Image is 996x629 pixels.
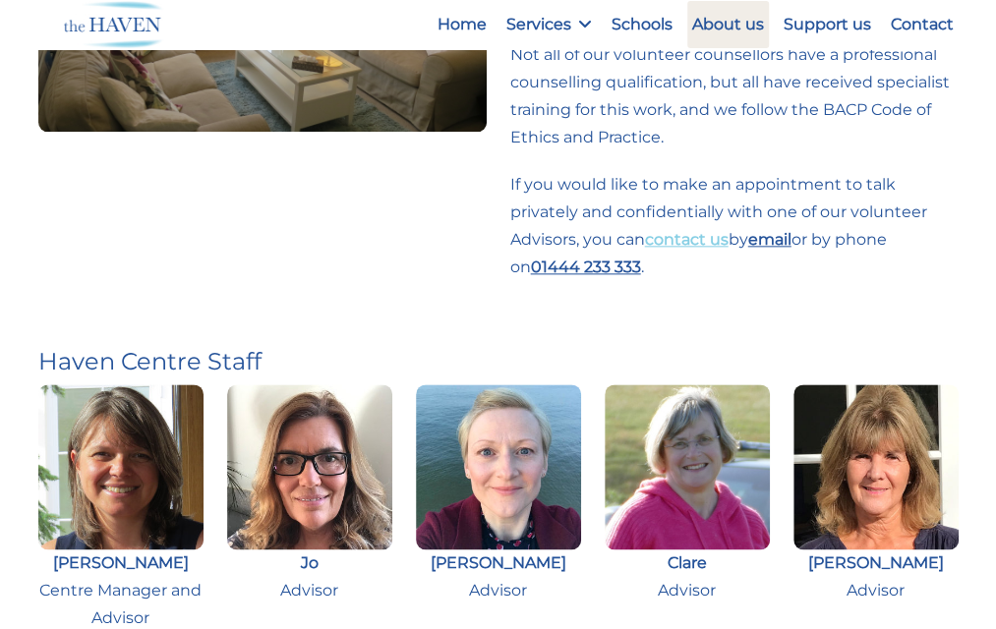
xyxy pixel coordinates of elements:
[501,1,597,48] a: Services
[668,553,707,572] strong: Clare
[38,348,959,376] h3: Haven Centre Staff
[886,1,959,48] a: Contact
[38,384,204,549] img: Caroline - The Haven Centre Manager
[431,553,566,572] strong: [PERSON_NAME]
[227,384,392,549] img: Jo - The Haven Centre Advisor
[53,553,189,572] strong: [PERSON_NAME]
[301,553,319,572] strong: Jo
[510,41,959,151] p: Not all of our volunteer counsellors have a professional counselling qualification, but all have ...
[779,1,876,48] a: Support us
[531,257,641,276] a: 01444 233 333
[416,549,581,604] p: Advisor
[605,384,770,549] img: Clare - The Haven Centre Advisor
[748,230,791,249] a: email
[433,1,492,48] a: Home
[416,384,581,549] img: Kate - The Haven Centre Advisor
[645,230,729,249] a: contact us
[227,549,392,604] p: Advisor
[808,553,944,572] strong: [PERSON_NAME]
[687,1,769,48] a: About us
[793,549,959,604] p: Advisor
[605,549,770,604] p: Advisor
[793,384,959,549] img: Clare - The Haven Centre Advisor
[510,171,959,281] p: If you would like to make an appointment to talk privately and confidentially with one of our vol...
[607,1,677,48] a: Schools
